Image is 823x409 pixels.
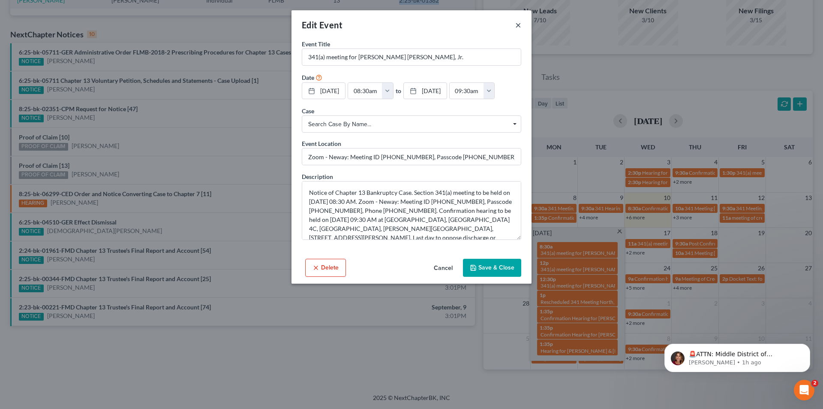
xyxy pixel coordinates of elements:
[305,259,346,277] button: Delete
[811,380,818,387] span: 2
[302,73,314,82] label: Date
[396,86,401,95] label: to
[302,106,314,115] label: Case
[427,260,460,277] button: Cancel
[302,115,521,133] span: Select box activate
[302,40,330,48] span: Event Title
[302,139,341,148] label: Event Location
[302,20,342,30] span: Edit Event
[515,20,521,30] button: ×
[463,259,521,277] button: Save & Close
[302,148,521,165] input: Enter location...
[404,83,447,99] a: [DATE]
[348,83,382,99] input: -- : --
[302,49,521,65] input: Enter event name...
[302,83,345,99] a: [DATE]
[450,83,484,99] input: -- : --
[302,172,333,181] label: Description
[652,326,823,386] iframe: Intercom notifications message
[308,120,515,129] span: Search case by name...
[794,380,814,400] iframe: Intercom live chat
